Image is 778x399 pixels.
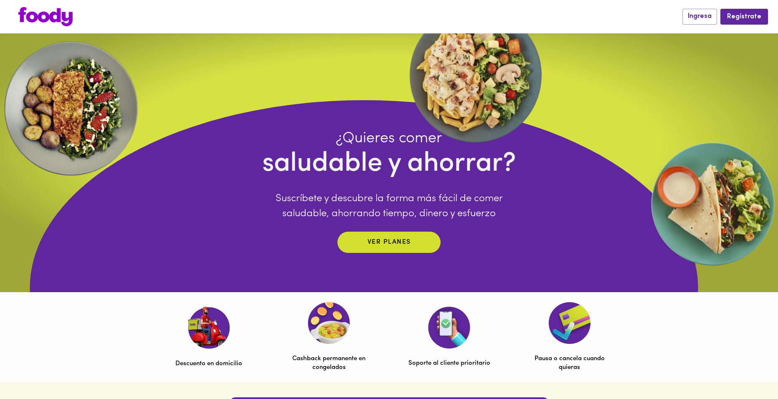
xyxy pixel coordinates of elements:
iframe: Messagebird Livechat Widget [730,351,770,391]
span: Regístrate [727,13,761,21]
p: Soporte al cliente prioritario [408,359,490,368]
button: Ver planes [337,232,441,253]
p: Descuento en domicilio [175,359,242,368]
img: EllipseRigth.webp [648,139,778,269]
img: Descuento en domicilio [188,306,230,349]
h4: ¿Quieres comer [262,129,516,148]
p: Suscríbete y descubre la forma más fácil de comer saludable, ahorrando tiempo, dinero y esfuerzo [262,191,516,221]
button: Regístrate [720,9,768,24]
img: Soporte al cliente prioritario [428,307,470,348]
img: logo.png [18,7,73,26]
button: Ingresa [682,9,717,24]
p: Pausa o cancela cuando quieras [529,354,611,372]
span: Ingresa [688,13,712,20]
img: Pausa o cancela cuando quieras [549,302,590,344]
img: ellipse.webp [405,4,547,146]
p: Cashback permanente en congelados [288,354,370,372]
p: Ver planes [367,237,411,247]
img: Cashback permanente en congelados [308,302,350,344]
h4: saludable y ahorrar? [262,148,516,181]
